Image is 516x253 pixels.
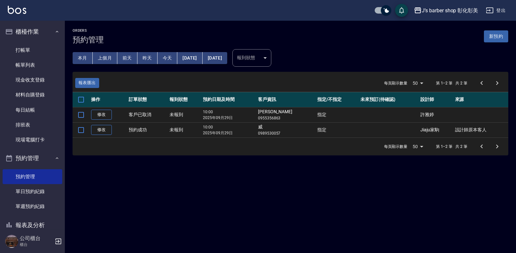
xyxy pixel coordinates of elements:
td: 許雅婷 [419,107,453,122]
button: 昨天 [137,52,158,64]
a: 材料自購登錄 [3,87,62,102]
th: 預約日期及時間 [201,92,256,107]
button: 櫃檯作業 [3,23,62,40]
a: 現場電腦打卡 [3,132,62,147]
th: 指定/不指定 [316,92,359,107]
p: 10:00 [203,124,254,130]
img: Person [5,235,18,248]
button: 登出 [483,5,508,16]
button: 新預約 [484,30,508,42]
td: Jiaju家駒 [419,122,453,137]
th: 訂單狀態 [127,92,168,107]
a: 現金收支登錄 [3,72,62,87]
button: 報表匯出 [75,78,99,88]
a: 單週預約紀錄 [3,199,62,214]
p: 10:00 [203,109,254,115]
button: 本月 [73,52,93,64]
button: J’s barber shop 彰化彰美 [411,4,481,17]
h5: 公司櫃台 [20,235,53,242]
th: 設計師 [419,92,453,107]
p: 0989530057 [258,130,314,136]
h3: 預約管理 [73,35,104,44]
td: 設計師原本客人 [453,122,508,137]
div: J’s barber shop 彰化彰美 [422,6,478,15]
td: 未報到 [168,107,202,122]
a: 打帳單 [3,43,62,58]
p: 0955356863 [258,115,314,121]
a: 修改 [91,125,112,135]
button: 預約管理 [3,150,62,167]
button: 今天 [158,52,178,64]
div: 50 [410,74,426,92]
p: 第 1–2 筆 共 2 筆 [436,80,467,86]
th: 客戶資訊 [256,92,316,107]
a: 單日預約紀錄 [3,184,62,199]
td: 未報到 [168,122,202,137]
div: 50 [410,138,426,155]
button: save [395,4,408,17]
p: 櫃台 [20,242,53,247]
p: 2025年09月29日 [203,130,254,136]
th: 操作 [89,92,127,107]
a: 修改 [91,110,112,120]
p: 第 1–2 筆 共 2 筆 [436,144,467,149]
th: 未來預訂(待確認) [359,92,419,107]
td: 威 [256,122,316,137]
p: 每頁顯示數量 [384,80,407,86]
button: 報表及分析 [3,217,62,234]
th: 報到狀態 [168,92,202,107]
a: 新預約 [484,33,508,39]
button: [DATE] [177,52,202,64]
td: 指定 [316,122,359,137]
h2: Orders [73,28,104,33]
a: 每日結帳 [3,103,62,117]
a: 帳單列表 [3,58,62,72]
button: 前天 [117,52,137,64]
td: [PERSON_NAME] [256,107,316,122]
td: 客戶已取消 [127,107,168,122]
img: Logo [8,6,26,14]
td: 預約成功 [127,122,168,137]
button: [DATE] [203,52,227,64]
a: 預約管理 [3,169,62,184]
th: 來源 [453,92,508,107]
button: 上個月 [93,52,117,64]
td: 指定 [316,107,359,122]
p: 2025年09月29日 [203,115,254,121]
a: 排班表 [3,117,62,132]
p: 每頁顯示數量 [384,144,407,149]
